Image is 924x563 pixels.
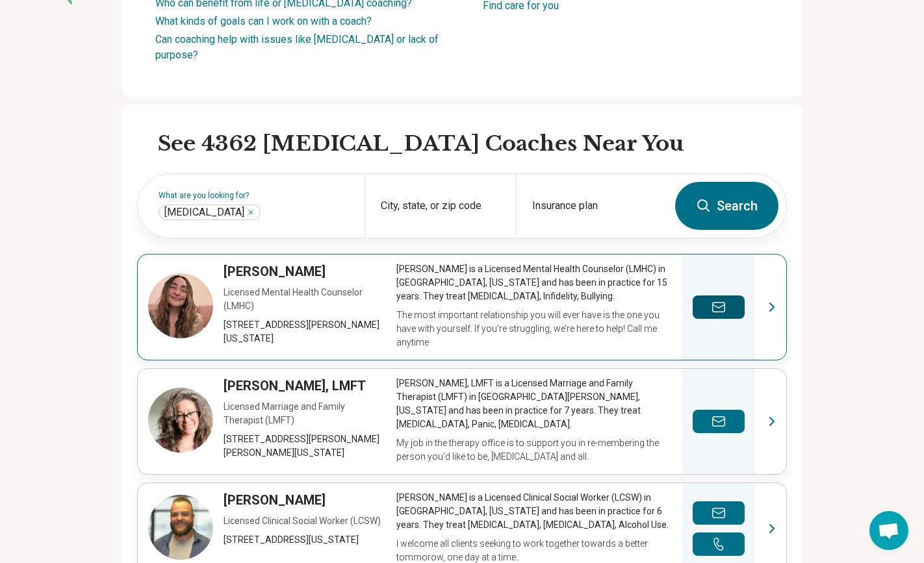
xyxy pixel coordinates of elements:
[155,15,372,27] a: What kinds of goals can I work on with a coach?
[693,501,745,525] button: Send a message
[159,192,349,199] label: What are you looking for?
[247,208,255,216] button: Personal Growth
[155,33,439,61] a: Can coaching help with issues like [MEDICAL_DATA] or lack of purpose?
[693,532,745,556] button: Make a phone call
[693,410,745,433] button: Send a message
[675,182,778,230] button: Search
[869,511,908,550] a: Open chat
[159,205,261,220] div: Personal Growth
[158,131,787,158] h2: See 4362 [MEDICAL_DATA] Coaches Near You
[693,295,745,319] button: Send a message
[164,206,244,219] span: [MEDICAL_DATA]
